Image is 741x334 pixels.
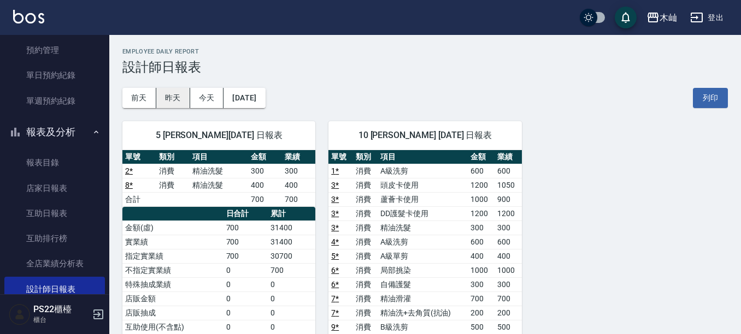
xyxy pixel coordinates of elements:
[156,150,190,164] th: 類別
[122,150,315,207] table: a dense table
[378,178,468,192] td: 頭皮卡使用
[353,178,378,192] td: 消費
[190,178,248,192] td: 精油洗髮
[495,192,521,206] td: 900
[378,277,468,291] td: 自備護髮
[4,63,105,88] a: 單日預約紀錄
[224,320,268,334] td: 0
[268,277,315,291] td: 0
[468,263,495,277] td: 1000
[642,7,681,29] button: 木屾
[495,220,521,235] td: 300
[378,291,468,306] td: 精油滑灌
[4,176,105,201] a: 店家日報表
[353,206,378,220] td: 消費
[156,88,190,108] button: 昨天
[224,277,268,291] td: 0
[4,118,105,146] button: 報表及分析
[353,277,378,291] td: 消費
[468,206,495,220] td: 1200
[4,251,105,276] a: 全店業績分析表
[378,306,468,320] td: 精油洗+去角質(抗油)
[353,263,378,277] td: 消費
[468,220,495,235] td: 300
[353,164,378,178] td: 消費
[4,201,105,226] a: 互助日報表
[615,7,637,28] button: save
[122,220,224,235] td: 金額(虛)
[353,249,378,263] td: 消費
[190,164,248,178] td: 精油洗髮
[268,220,315,235] td: 31400
[4,88,105,114] a: 單週預約紀錄
[468,291,495,306] td: 700
[268,207,315,221] th: 累計
[122,277,224,291] td: 特殊抽成業績
[122,263,224,277] td: 不指定實業績
[33,315,89,325] p: 櫃台
[282,164,316,178] td: 300
[495,178,521,192] td: 1050
[468,320,495,334] td: 500
[4,150,105,175] a: 報表目錄
[468,192,495,206] td: 1000
[122,48,728,55] h2: Employee Daily Report
[156,178,190,192] td: 消費
[378,320,468,334] td: B級洗剪
[378,192,468,206] td: 蘆薈卡使用
[224,207,268,221] th: 日合計
[268,263,315,277] td: 700
[353,306,378,320] td: 消費
[248,192,282,206] td: 700
[468,235,495,249] td: 600
[122,192,156,206] td: 合計
[224,220,268,235] td: 700
[495,263,521,277] td: 1000
[468,277,495,291] td: 300
[224,235,268,249] td: 700
[342,130,508,141] span: 10 [PERSON_NAME] [DATE] 日報表
[378,235,468,249] td: A級洗剪
[282,178,316,192] td: 400
[224,88,265,108] button: [DATE]
[4,38,105,63] a: 預約管理
[9,303,31,325] img: Person
[224,291,268,306] td: 0
[122,88,156,108] button: 前天
[495,164,521,178] td: 600
[248,150,282,164] th: 金額
[156,164,190,178] td: 消費
[248,178,282,192] td: 400
[495,249,521,263] td: 400
[136,130,302,141] span: 5 [PERSON_NAME][DATE] 日報表
[268,235,315,249] td: 31400
[495,150,521,164] th: 業績
[353,220,378,235] td: 消費
[268,320,315,334] td: 0
[686,8,728,28] button: 登出
[268,291,315,306] td: 0
[378,220,468,235] td: 精油洗髮
[693,88,728,108] button: 列印
[190,150,248,164] th: 項目
[13,10,44,23] img: Logo
[33,304,89,315] h5: PS22櫃檯
[495,306,521,320] td: 200
[268,249,315,263] td: 30700
[282,192,316,206] td: 700
[328,150,353,164] th: 單號
[495,291,521,306] td: 700
[268,306,315,320] td: 0
[122,291,224,306] td: 店販金額
[4,226,105,251] a: 互助排行榜
[353,192,378,206] td: 消費
[190,88,224,108] button: 今天
[122,235,224,249] td: 實業績
[378,206,468,220] td: DD護髮卡使用
[282,150,316,164] th: 業績
[660,11,677,25] div: 木屾
[468,249,495,263] td: 400
[4,277,105,302] a: 設計師日報表
[353,235,378,249] td: 消費
[495,320,521,334] td: 500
